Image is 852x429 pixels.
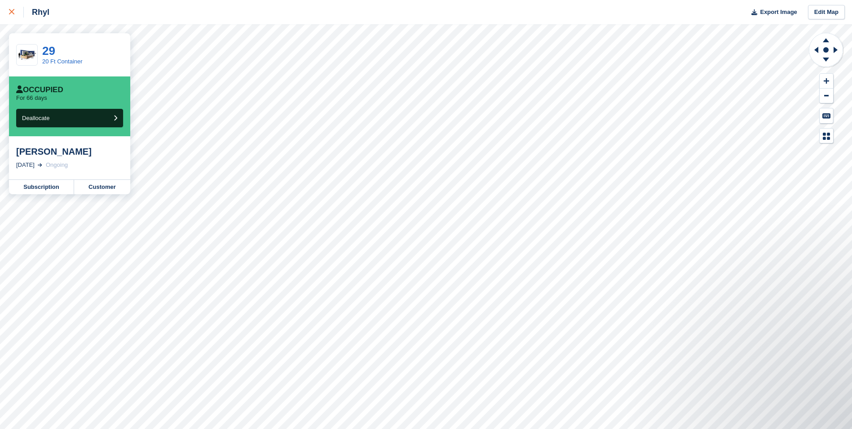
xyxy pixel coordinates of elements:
a: Subscription [9,180,74,194]
div: Occupied [16,85,63,94]
div: Rhyl [24,7,49,18]
button: Zoom Out [820,89,833,103]
button: Zoom In [820,74,833,89]
div: [DATE] [16,161,35,170]
img: arrow-right-light-icn-cde0832a797a2874e46488d9cf13f60e5c3a73dbe684e267c42b8395dfbc2abf.svg [38,163,42,167]
span: Deallocate [22,115,49,121]
button: Map Legend [820,129,833,143]
a: 20 Ft Container [42,58,83,65]
a: 29 [42,44,55,58]
button: Keyboard Shortcuts [820,108,833,123]
div: [PERSON_NAME] [16,146,123,157]
a: Edit Map [808,5,845,20]
button: Export Image [746,5,797,20]
div: Ongoing [46,161,68,170]
img: 20-ft-container%20(41).jpg [17,47,37,63]
span: Export Image [760,8,797,17]
button: Deallocate [16,109,123,127]
a: Customer [74,180,130,194]
p: For 66 days [16,94,47,102]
